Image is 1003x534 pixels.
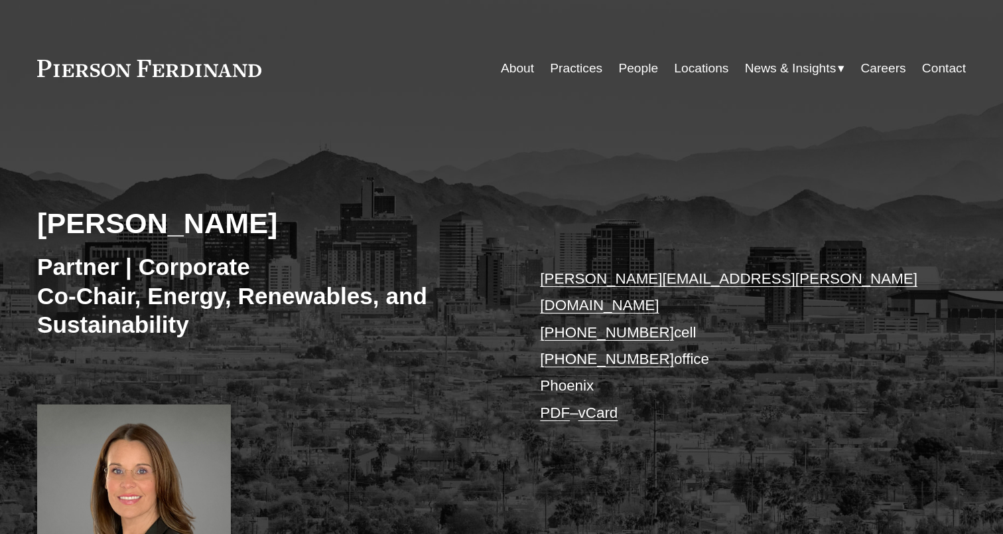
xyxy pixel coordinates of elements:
a: folder dropdown [745,56,845,81]
a: Locations [674,56,728,81]
a: [PHONE_NUMBER] [540,351,674,367]
a: Careers [860,56,905,81]
a: Practices [550,56,602,81]
a: [PERSON_NAME][EMAIL_ADDRESS][PERSON_NAME][DOMAIN_NAME] [540,270,917,313]
a: Contact [922,56,966,81]
h2: [PERSON_NAME] [37,206,501,240]
a: vCard [578,404,618,421]
a: PDF [540,404,570,421]
a: [PHONE_NUMBER] [540,324,674,341]
p: cell office Phoenix – [540,266,927,426]
span: News & Insights [745,57,836,80]
a: People [618,56,658,81]
a: About [501,56,534,81]
h3: Partner | Corporate Co-Chair, Energy, Renewables, and Sustainability [37,252,501,339]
